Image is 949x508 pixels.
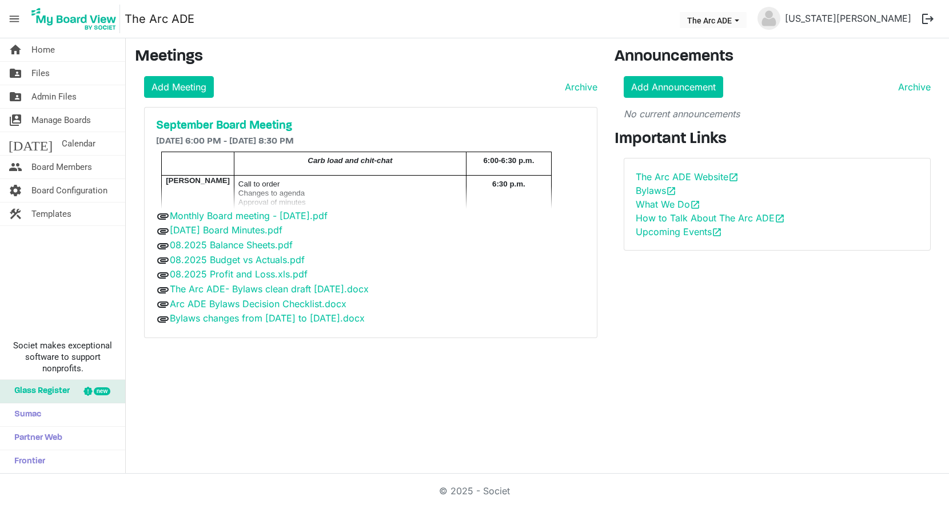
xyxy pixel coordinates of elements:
[144,76,214,98] a: Add Meeting
[238,189,305,197] span: Changes to agenda
[31,85,77,108] span: Admin Files
[3,8,25,30] span: menu
[9,109,22,132] span: switch_account
[94,387,110,395] div: new
[9,38,22,61] span: home
[894,80,931,94] a: Archive
[156,253,170,267] span: attachment
[31,156,92,178] span: Board Members
[9,380,70,403] span: Glass Register
[728,172,739,182] span: open_in_new
[680,12,747,28] button: The Arc ADE dropdownbutton
[492,180,525,188] span: 6:30 p.m.
[31,203,71,225] span: Templates
[31,179,107,202] span: Board Configuration
[156,239,170,253] span: attachment
[690,200,700,210] span: open_in_new
[156,136,585,147] h6: [DATE] 6:00 PM - [DATE] 8:30 PM
[9,450,45,473] span: Frontier
[156,224,170,238] span: attachment
[636,226,722,237] a: Upcoming Eventsopen_in_new
[9,62,22,85] span: folder_shared
[308,156,392,165] span: Carb load and chit-chat
[624,107,931,121] p: No current announcements
[170,312,365,324] a: Bylaws changes from [DATE] to [DATE].docx
[31,38,55,61] span: Home
[636,212,785,224] a: How to Talk About The Arc ADEopen_in_new
[170,239,293,251] a: 08.2025 Balance Sheets.pdf
[615,47,940,67] h3: Announcements
[170,224,282,236] a: [DATE] Board Minutes.pdf
[9,179,22,202] span: settings
[156,119,585,133] a: September Board Meeting
[636,199,700,210] a: What We Doopen_in_new
[439,485,510,497] a: © 2025 - Societ
[9,427,62,450] span: Partner Web
[560,80,597,94] a: Archive
[666,186,676,196] span: open_in_new
[125,7,194,30] a: The Arc ADE
[916,7,940,31] button: logout
[31,62,50,85] span: Files
[156,312,170,326] span: attachment
[624,76,723,98] a: Add Announcement
[156,283,170,297] span: attachment
[780,7,916,30] a: [US_STATE][PERSON_NAME]
[166,176,230,185] span: [PERSON_NAME]
[238,198,306,207] span: Approval of minutes
[156,209,170,223] span: attachment
[170,268,308,280] a: 08.2025 Profit and Loss.xls.pdf
[9,403,41,426] span: Sumac
[170,254,305,265] a: 08.2025 Budget vs Actuals.pdf
[156,297,170,311] span: attachment
[170,210,328,221] a: Monthly Board meeting - [DATE].pdf
[757,7,780,30] img: no-profile-picture.svg
[9,132,53,155] span: [DATE]
[5,340,120,374] span: Societ makes exceptional software to support nonprofits.
[62,132,95,155] span: Calendar
[170,298,346,309] a: Arc ADE Bylaws Decision Checklist.docx
[156,268,170,282] span: attachment
[483,156,534,165] span: 6:00-6:30 p.m.
[636,171,739,182] a: The Arc ADE Websiteopen_in_new
[135,47,597,67] h3: Meetings
[28,5,125,33] a: My Board View Logo
[28,5,120,33] img: My Board View Logo
[9,156,22,178] span: people
[615,130,940,149] h3: Important Links
[636,185,676,196] a: Bylawsopen_in_new
[31,109,91,132] span: Manage Boards
[712,227,722,237] span: open_in_new
[170,283,369,295] a: The Arc ADE- Bylaws clean draft [DATE].docx
[9,203,22,225] span: construction
[9,85,22,108] span: folder_shared
[238,180,280,188] span: Call to order
[775,213,785,224] span: open_in_new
